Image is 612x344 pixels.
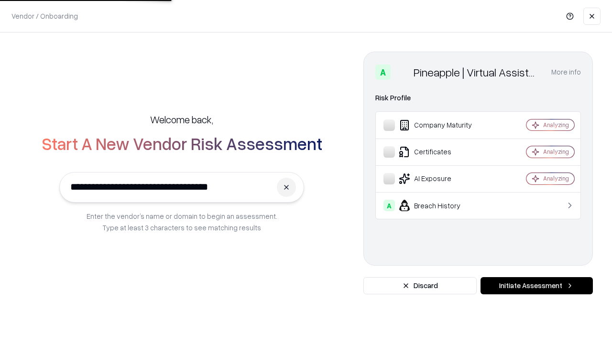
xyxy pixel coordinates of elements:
[383,200,395,211] div: A
[551,64,581,81] button: More info
[481,277,593,294] button: Initiate Assessment
[87,210,277,233] p: Enter the vendor’s name or domain to begin an assessment. Type at least 3 characters to see match...
[42,134,322,153] h2: Start A New Vendor Risk Assessment
[383,146,498,158] div: Certificates
[375,64,391,80] div: A
[363,277,477,294] button: Discard
[11,11,78,21] p: Vendor / Onboarding
[543,174,569,183] div: Analyzing
[383,173,498,184] div: AI Exposure
[414,64,540,80] div: Pineapple | Virtual Assistant Agency
[543,148,569,156] div: Analyzing
[375,92,581,104] div: Risk Profile
[543,121,569,129] div: Analyzing
[150,113,213,126] h5: Welcome back,
[383,200,498,211] div: Breach History
[383,119,498,131] div: Company Maturity
[394,64,410,80] img: Pineapple | Virtual Assistant Agency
